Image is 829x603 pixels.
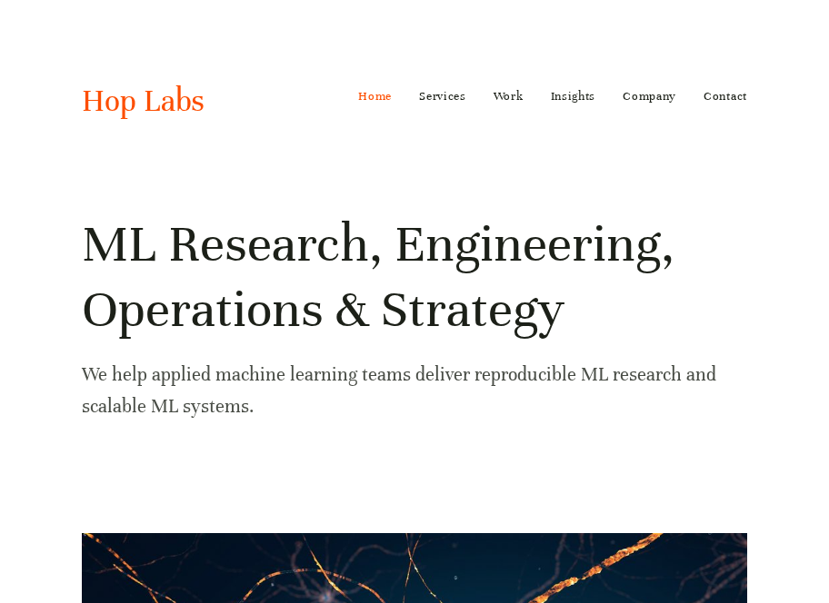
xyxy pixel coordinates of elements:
a: Hop Labs [82,82,205,120]
h1: ML Research, Engineering, Operations & Strategy [82,212,747,342]
a: Work [494,82,524,111]
a: Services [419,82,466,111]
a: Company [623,82,676,111]
p: We help applied machine learning teams deliver reproducible ML research and scalable ML systems. [82,359,747,422]
a: Home [358,82,392,111]
a: Contact [704,82,747,111]
a: Insights [551,82,596,111]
